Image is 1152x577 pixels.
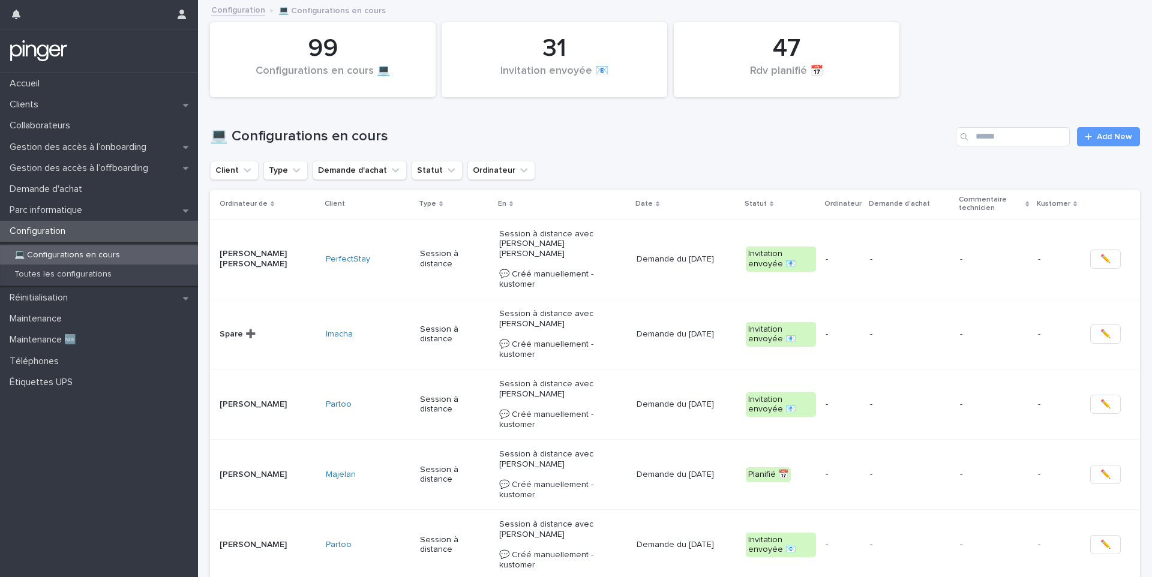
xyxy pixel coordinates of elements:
p: Demande du [DATE] [637,540,736,550]
p: - [870,254,950,265]
button: Type [263,161,308,180]
div: Rdv planifié 📅 [694,65,879,90]
p: En [498,197,506,211]
span: ✏️ [1100,468,1111,480]
p: Session à distance avec [PERSON_NAME] [PERSON_NAME] 💬 Créé manuellement - kustomer [499,229,627,290]
p: Session à distance avec [PERSON_NAME] 💬 Créé manuellement - kustomer [499,519,627,570]
p: 💻 Configurations en cours [5,250,130,260]
p: Parc informatique [5,205,92,216]
p: Toutes les configurations [5,269,121,280]
p: Demande du [DATE] [637,254,736,265]
p: Accueil [5,78,49,89]
p: [PERSON_NAME] [PERSON_NAME] [220,249,316,269]
span: ✏️ [1100,253,1111,265]
p: - [826,540,860,550]
p: - [960,329,1028,339]
p: Demande d'achat [5,184,92,195]
p: - [960,254,1028,265]
div: Configurations en cours 💻 [230,65,415,90]
p: Ordinateur de [220,197,268,211]
p: - [826,254,860,265]
input: Search [956,127,1070,146]
button: ✏️ [1090,395,1121,414]
p: Demande du [DATE] [637,329,736,339]
p: - [826,399,860,410]
p: Session à distance avec [PERSON_NAME] 💬 Créé manuellement - kustomer [499,449,627,500]
p: Gestion des accès à l’onboarding [5,142,156,153]
p: - [1038,397,1043,410]
p: Session à distance avec [PERSON_NAME] 💬 Créé manuellement - kustomer [499,309,627,359]
p: Étiquettes UPS [5,377,82,388]
a: Configuration [211,2,265,16]
p: Demande d'achat [869,197,930,211]
p: Kustomer [1037,197,1070,211]
div: Invitation envoyée 📧 [746,392,816,417]
span: ✏️ [1100,539,1111,551]
p: [PERSON_NAME] [220,540,316,550]
p: - [1038,252,1043,265]
p: Session à distance [420,535,490,555]
p: - [826,329,860,339]
p: Client [325,197,345,211]
p: [PERSON_NAME] [220,470,316,480]
div: Invitation envoyée 📧 [746,247,816,272]
img: mTgBEunGTSyRkCgitkcU [10,39,68,63]
p: Maintenance [5,313,71,324]
button: Ordinateur [467,161,535,180]
button: Demande d'achat [313,161,407,180]
p: Gestion des accès à l’offboarding [5,163,158,174]
p: Demande du [DATE] [637,470,736,480]
span: ✏️ [1100,328,1111,340]
p: - [960,399,1028,410]
p: - [1038,327,1043,339]
button: ✏️ [1090,465,1121,484]
p: Session à distance avec [PERSON_NAME] 💬 Créé manuellement - kustomer [499,379,627,429]
a: PerfectStay [326,254,370,265]
p: Statut [745,197,767,211]
tr: Spare ➕Imacha Session à distanceSession à distance avec [PERSON_NAME] 💬 Créé manuellement - kusto... [210,299,1140,369]
span: ✏️ [1100,398,1111,410]
button: ✏️ [1090,250,1121,269]
p: - [870,399,950,410]
p: - [870,540,950,550]
p: - [826,470,860,480]
div: Invitation envoyée 📧 [746,533,816,558]
h1: 💻 Configurations en cours [210,128,951,145]
p: - [960,470,1028,480]
p: [PERSON_NAME] [220,399,316,410]
tr: [PERSON_NAME]Partoo Session à distanceSession à distance avec [PERSON_NAME] 💬 Créé manuellement -... [210,369,1140,440]
p: Clients [5,99,48,110]
p: - [870,470,950,480]
p: 💻 Configurations en cours [278,3,386,16]
div: 99 [230,34,415,64]
p: Session à distance [420,324,490,345]
button: ✏️ [1090,324,1121,344]
p: Date [635,197,653,211]
span: Add New [1097,133,1132,141]
p: Configuration [5,226,75,237]
p: Type [419,197,436,211]
p: Téléphones [5,356,68,367]
p: Demande du [DATE] [637,399,736,410]
button: Client [210,161,259,180]
a: Majelan [326,470,356,480]
p: Spare ➕ [220,329,316,339]
div: Invitation envoyée 📧 [462,65,647,90]
div: 47 [694,34,879,64]
a: Add New [1077,127,1140,146]
a: Imacha [326,329,353,339]
p: Session à distance [420,465,490,485]
a: Partoo [326,399,352,410]
div: Planifié 📅 [746,467,791,482]
p: Maintenance 🆕 [5,334,86,345]
p: Commentaire technicien [959,193,1023,215]
p: - [870,329,950,339]
a: Partoo [326,540,352,550]
p: Réinitialisation [5,292,77,303]
tr: [PERSON_NAME]Majelan Session à distanceSession à distance avec [PERSON_NAME] 💬 Créé manuellement ... [210,440,1140,510]
p: - [1038,537,1043,550]
tr: [PERSON_NAME] [PERSON_NAME]PerfectStay Session à distanceSession à distance avec [PERSON_NAME] [P... [210,219,1140,299]
div: 31 [462,34,647,64]
p: Collaborateurs [5,120,80,131]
